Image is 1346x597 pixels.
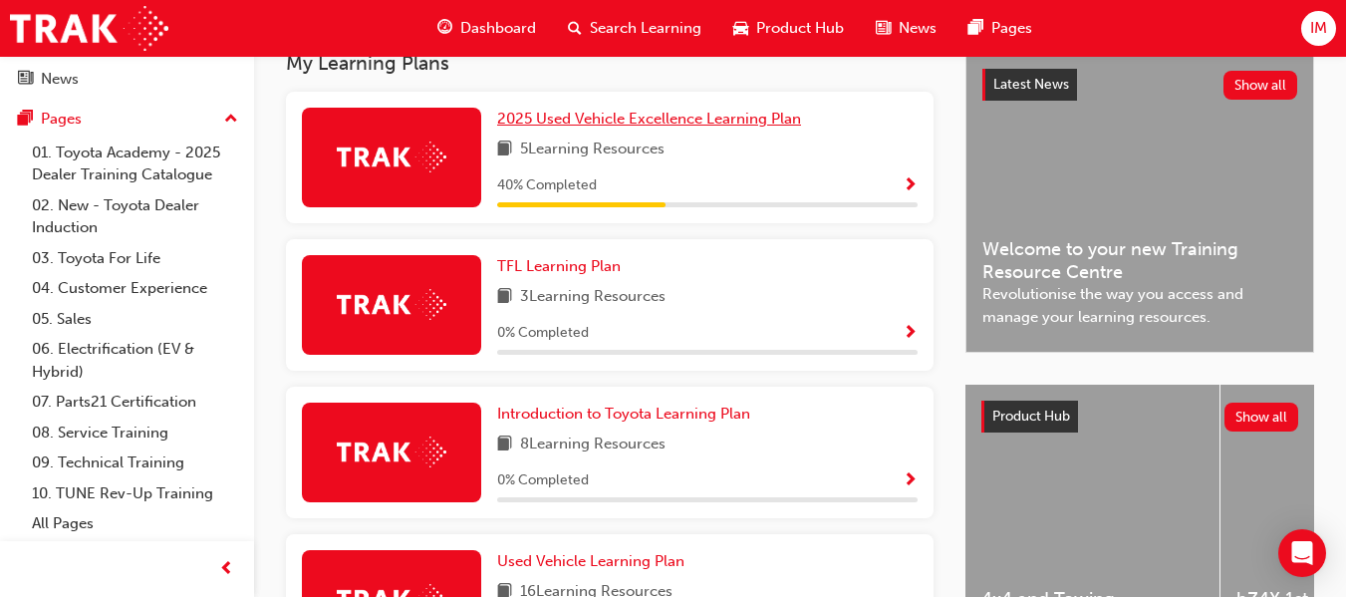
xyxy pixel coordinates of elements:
span: 3 Learning Resources [520,285,666,310]
button: Show all [1223,71,1298,100]
button: Show Progress [903,173,918,198]
div: Pages [41,108,82,131]
span: Product Hub [756,17,844,40]
span: Dashboard [460,17,536,40]
button: Show Progress [903,468,918,493]
span: car-icon [733,16,748,41]
a: News [8,61,246,98]
h3: My Learning Plans [286,52,934,75]
img: Trak [337,142,446,172]
a: car-iconProduct Hub [717,8,860,49]
span: Revolutionise the way you access and manage your learning resources. [982,283,1297,328]
div: Open Intercom Messenger [1278,529,1326,577]
a: Used Vehicle Learning Plan [497,550,692,573]
span: Show Progress [903,472,918,490]
a: 07. Parts21 Certification [24,387,246,418]
a: 05. Sales [24,304,246,335]
span: Product Hub [992,408,1070,425]
a: 2025 Used Vehicle Excellence Learning Plan [497,108,809,131]
span: 0 % Completed [497,322,589,345]
span: Search Learning [590,17,701,40]
a: 10. TUNE Rev-Up Training [24,478,246,509]
a: Latest NewsShow allWelcome to your new Training Resource CentreRevolutionise the way you access a... [965,52,1314,353]
span: book-icon [497,138,512,162]
span: 2025 Used Vehicle Excellence Learning Plan [497,110,801,128]
span: 40 % Completed [497,174,597,197]
span: 5 Learning Resources [520,138,665,162]
a: guage-iconDashboard [421,8,552,49]
a: 01. Toyota Academy - 2025 Dealer Training Catalogue [24,138,246,190]
span: book-icon [497,285,512,310]
img: Trak [337,289,446,320]
button: Show Progress [903,321,918,346]
button: Pages [8,101,246,138]
span: up-icon [224,107,238,133]
button: IM [1301,11,1336,46]
span: Show Progress [903,325,918,343]
a: Product HubShow all [981,401,1298,433]
span: News [899,17,937,40]
span: book-icon [497,433,512,457]
img: Trak [10,6,168,51]
button: Show all [1224,403,1299,432]
a: news-iconNews [860,8,952,49]
a: search-iconSearch Learning [552,8,717,49]
span: Show Progress [903,177,918,195]
span: guage-icon [437,16,452,41]
span: 8 Learning Resources [520,433,666,457]
span: IM [1310,17,1327,40]
span: Welcome to your new Training Resource Centre [982,238,1297,283]
a: 04. Customer Experience [24,273,246,304]
a: TFL Learning Plan [497,255,629,278]
span: Introduction to Toyota Learning Plan [497,405,750,423]
a: All Pages [24,508,246,539]
a: Introduction to Toyota Learning Plan [497,403,758,426]
span: Pages [991,17,1032,40]
span: search-icon [568,16,582,41]
a: Latest NewsShow all [982,69,1297,101]
span: Used Vehicle Learning Plan [497,552,684,570]
div: News [41,68,79,91]
a: 06. Electrification (EV & Hybrid) [24,334,246,387]
span: Latest News [993,76,1069,93]
a: pages-iconPages [952,8,1048,49]
a: 08. Service Training [24,418,246,448]
a: 09. Technical Training [24,448,246,478]
span: news-icon [876,16,891,41]
span: pages-icon [968,16,983,41]
a: 02. New - Toyota Dealer Induction [24,190,246,243]
a: 03. Toyota For Life [24,243,246,274]
span: prev-icon [219,557,234,582]
span: news-icon [18,71,33,89]
img: Trak [337,437,446,467]
span: 0 % Completed [497,469,589,492]
span: pages-icon [18,111,33,129]
span: TFL Learning Plan [497,257,621,275]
